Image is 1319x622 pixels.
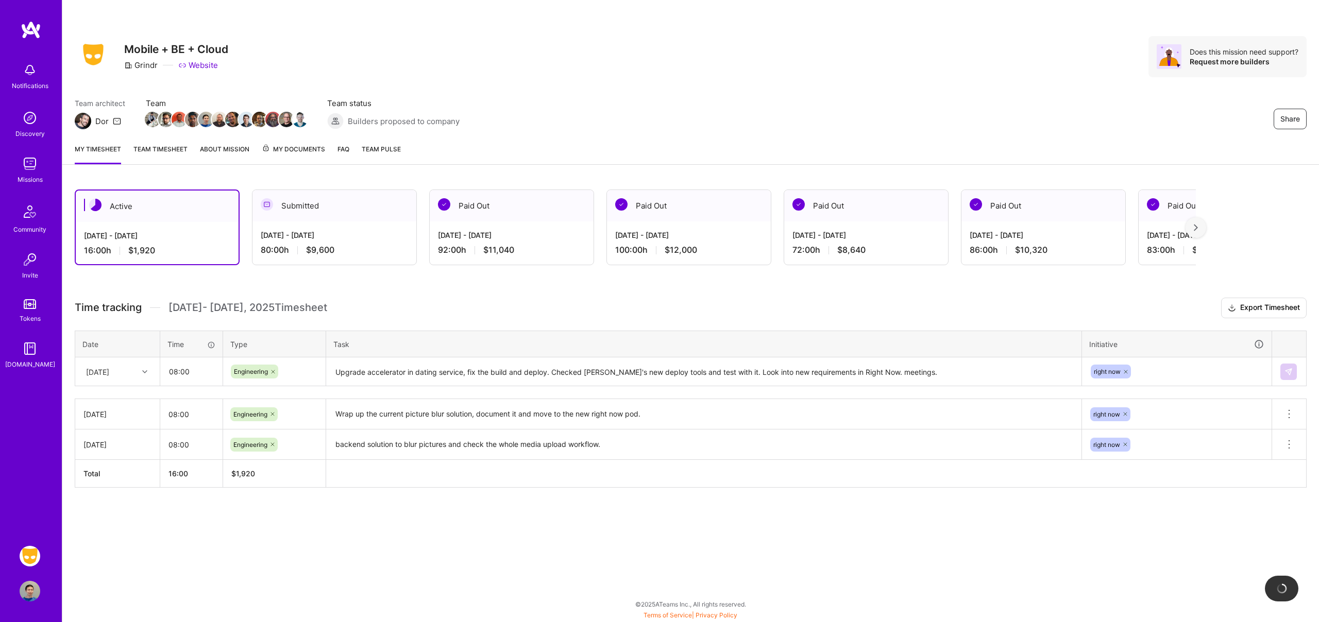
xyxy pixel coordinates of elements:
a: Team timesheet [133,144,188,164]
span: Team Pulse [362,145,401,153]
span: Engineering [233,441,267,448]
i: icon Chevron [142,369,147,374]
a: Team Member Avatar [266,111,280,128]
div: Grindr [124,60,158,71]
img: Team Member Avatar [158,112,174,127]
span: [DATE] - [DATE] , 2025 Timesheet [168,301,327,314]
div: [DATE] - [DATE] [438,230,585,240]
div: [DATE] - [DATE] [792,230,940,240]
img: User Avatar [20,581,40,601]
span: My Documents [262,144,325,155]
img: teamwork [20,153,40,174]
a: Terms of Service [644,611,692,619]
div: [DOMAIN_NAME] [5,359,55,370]
th: Date [75,331,160,357]
th: Total [75,460,160,488]
img: Team Member Avatar [225,112,241,127]
button: Export Timesheet [1221,298,1307,318]
img: logo [21,21,41,39]
img: Company Logo [75,41,112,68]
div: [DATE] - [DATE] [261,230,408,240]
a: Team Member Avatar [293,111,307,128]
div: Submitted [252,190,416,221]
div: [DATE] - [DATE] [970,230,1117,240]
div: [DATE] [83,439,151,450]
span: Time tracking [75,301,142,314]
div: 100:00 h [615,245,763,255]
th: 16:00 [160,460,223,488]
textarea: Wrap up the current picture blur solution, document it and move to the new right now pod. [327,400,1080,428]
span: right now [1094,368,1121,375]
a: Team Member Avatar [199,111,213,128]
span: | [644,611,737,619]
img: Active [89,199,102,211]
img: Team Member Avatar [265,112,281,127]
img: Team Architect [75,113,91,129]
span: right now [1093,441,1120,448]
img: Team Member Avatar [292,112,308,127]
img: Team Member Avatar [185,112,200,127]
div: [DATE] - [DATE] [1147,230,1294,240]
div: Time [167,339,215,350]
span: Engineering [234,368,268,375]
textarea: Upgrade accelerator in dating service, fix the build and deploy. Checked [PERSON_NAME]'s new depl... [327,358,1080,386]
div: [DATE] - [DATE] [84,230,230,241]
img: Paid Out [970,198,982,211]
img: Grindr: Mobile + BE + Cloud [20,546,40,566]
div: © 2025 ATeams Inc., All rights reserved. [62,591,1319,617]
img: Team Member Avatar [239,112,254,127]
img: Team Member Avatar [145,112,160,127]
span: right now [1093,410,1120,418]
a: Team Member Avatar [159,111,173,128]
div: Paid Out [1139,190,1303,221]
h3: Mobile + BE + Cloud [124,43,228,56]
a: Team Member Avatar [146,111,159,128]
img: Team Member Avatar [279,112,294,127]
img: Builders proposed to company [327,113,344,129]
img: Avatar [1157,44,1181,69]
span: $1,920 [128,245,155,256]
span: Share [1280,114,1300,124]
span: $8,640 [837,245,866,255]
a: Grindr: Mobile + BE + Cloud [17,546,43,566]
div: 16:00 h [84,245,230,256]
a: Team Member Avatar [173,111,186,128]
img: right [1194,224,1198,231]
a: About Mission [200,144,249,164]
a: Team Member Avatar [226,111,240,128]
span: Team architect [75,98,125,109]
div: 92:00 h [438,245,585,255]
img: Submit [1284,368,1293,376]
div: Initiative [1089,338,1264,350]
div: Paid Out [430,190,594,221]
img: loading [1276,583,1288,594]
span: Team status [327,98,460,109]
img: Paid Out [615,198,628,211]
th: Type [223,331,326,357]
img: Paid Out [792,198,805,211]
a: Team Member Avatar [240,111,253,128]
a: Team Member Avatar [280,111,293,128]
img: discovery [20,108,40,128]
input: HH:MM [161,358,222,385]
img: Invite [20,249,40,270]
div: Active [76,191,239,222]
a: My Documents [262,144,325,164]
i: icon Download [1228,303,1236,314]
span: Engineering [233,410,267,418]
div: Dor [95,116,109,127]
div: 86:00 h [970,245,1117,255]
div: Does this mission need support? [1190,47,1298,57]
a: User Avatar [17,581,43,601]
img: Team Member Avatar [198,112,214,127]
div: null [1280,364,1298,380]
img: bell [20,60,40,80]
div: 72:00 h [792,245,940,255]
div: Invite [22,270,38,281]
a: Team Member Avatar [253,111,266,128]
div: Paid Out [961,190,1125,221]
i: icon Mail [113,117,121,125]
div: Discovery [15,128,45,139]
div: [DATE] - [DATE] [615,230,763,240]
img: Submitted [261,198,273,211]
